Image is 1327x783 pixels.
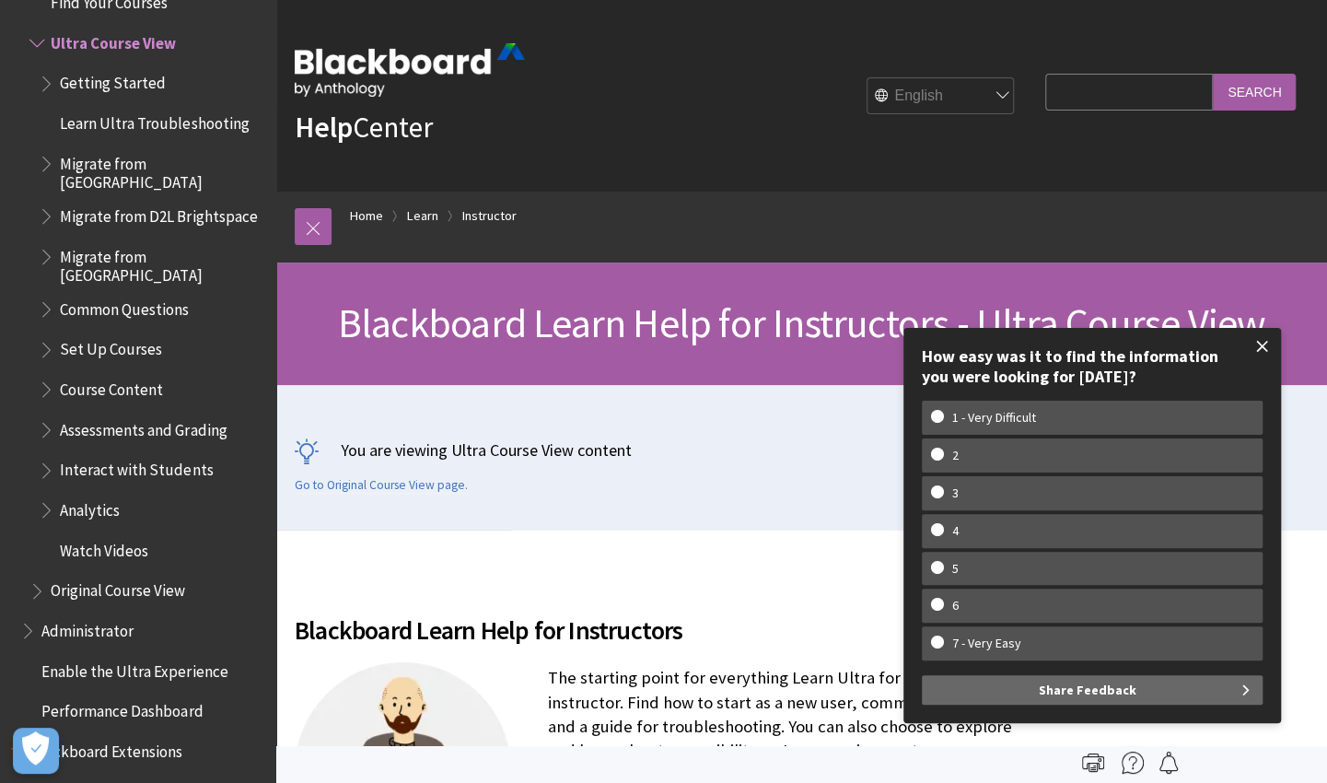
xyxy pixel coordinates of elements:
[60,495,120,520] span: Analytics
[867,78,1015,115] select: Site Language Selector
[407,205,438,228] a: Learn
[60,415,227,439] span: Assessments and Grading
[931,410,1057,426] w-span: 1 - Very Difficult
[60,241,263,285] span: Migrate from [GEOGRAPHIC_DATA]
[931,485,980,501] w-span: 3
[41,615,134,640] span: Administrator
[338,298,1265,348] span: Blackboard Learn Help for Instructors - Ultra Course View
[1213,74,1296,110] input: Search
[60,148,263,192] span: Migrate from [GEOGRAPHIC_DATA]
[295,477,468,494] a: Go to Original Course View page.
[60,68,166,93] span: Getting Started
[1158,752,1180,774] img: Follow this page
[931,523,980,539] w-span: 4
[295,611,1036,649] span: Blackboard Learn Help for Instructors
[1039,675,1136,705] span: Share Feedback
[41,656,227,681] span: Enable the Ultra Experience
[931,636,1042,651] w-span: 7 - Very Easy
[60,455,213,480] span: Interact with Students
[1082,752,1104,774] img: Print
[295,43,525,97] img: Blackboard by Anthology
[13,728,59,774] button: Open Preferences
[60,535,148,560] span: Watch Videos
[922,675,1263,705] button: Share Feedback
[462,205,517,228] a: Instructor
[60,334,162,359] span: Set Up Courses
[51,576,185,601] span: Original Course View
[922,346,1263,386] div: How easy was it to find the information you were looking for [DATE]?
[51,28,176,53] span: Ultra Course View
[41,695,203,720] span: Performance Dashboard
[931,561,980,577] w-span: 5
[295,109,353,146] strong: Help
[1122,752,1144,774] img: More help
[295,438,1309,462] p: You are viewing Ultra Course View content
[931,448,980,463] w-span: 2
[60,294,189,319] span: Common Questions
[60,201,257,226] span: Migrate from D2L Brightspace
[350,205,383,228] a: Home
[60,108,249,133] span: Learn Ultra Troubleshooting
[931,598,980,614] w-span: 6
[32,736,182,761] span: Blackboard Extensions
[295,109,433,146] a: HelpCenter
[60,374,163,399] span: Course Content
